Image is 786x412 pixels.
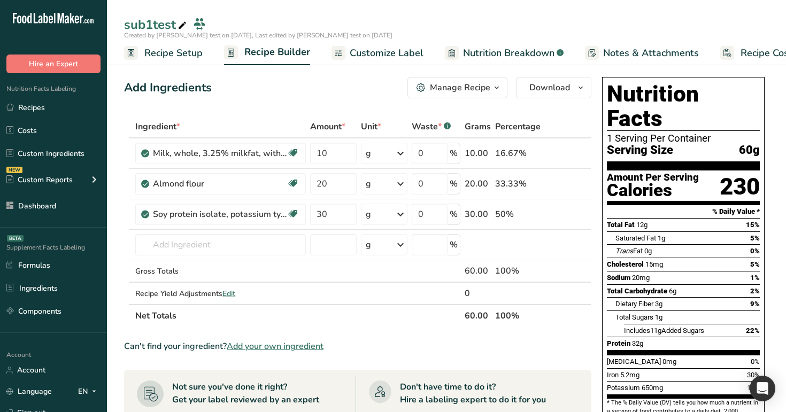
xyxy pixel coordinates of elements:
[655,300,662,308] span: 3g
[607,183,699,198] div: Calories
[153,208,287,221] div: Soy protein isolate, potassium type
[124,340,591,353] div: Can't find your ingredient?
[407,77,507,98] button: Manage Recipe
[751,357,760,366] span: 0%
[495,208,541,221] div: 50%
[495,177,541,190] div: 33.33%
[607,384,640,392] span: Potassium
[244,45,310,59] span: Recipe Builder
[6,55,101,73] button: Hire an Expert
[124,79,212,97] div: Add Ingredients
[607,133,760,144] div: 1 Serving Per Container
[172,380,319,406] div: Not sure you've done it right? Get your label reviewed by an expert
[310,120,345,133] span: Amount
[222,289,235,299] span: Edit
[495,265,541,277] div: 100%
[6,174,73,185] div: Custom Reports
[585,41,699,65] a: Notes & Attachments
[669,287,676,295] span: 6g
[153,147,287,160] div: Milk, whole, 3.25% milkfat, without added vitamin A and [MEDICAL_DATA]
[529,81,570,94] span: Download
[463,304,493,327] th: 60.00
[224,40,310,66] a: Recipe Builder
[747,371,760,379] span: 30%
[124,15,189,34] div: sub1test
[750,274,760,282] span: 1%
[124,41,203,65] a: Recipe Setup
[607,205,760,218] section: % Daily Value *
[607,82,760,131] h1: Nutrition Facts
[361,120,381,133] span: Unit
[607,274,630,282] span: Sodium
[493,304,543,327] th: 100%
[465,177,491,190] div: 20.00
[607,260,644,268] span: Cholesterol
[615,234,656,242] span: Saturated Fat
[607,287,667,295] span: Total Carbohydrate
[465,120,491,133] span: Grams
[465,287,491,300] div: 0
[6,167,22,173] div: NEW
[750,260,760,268] span: 5%
[607,371,619,379] span: Iron
[603,46,699,60] span: Notes & Attachments
[144,46,203,60] span: Recipe Setup
[645,260,663,268] span: 15mg
[655,313,662,321] span: 1g
[366,147,371,160] div: g
[644,247,652,255] span: 0g
[465,147,491,160] div: 10.00
[739,144,760,157] span: 60g
[746,221,760,229] span: 15%
[400,380,546,406] div: Don't have time to do it? Hire a labeling expert to do it for you
[615,313,653,321] span: Total Sugars
[366,177,371,190] div: g
[636,221,648,229] span: 12g
[750,300,760,308] span: 9%
[135,234,306,255] input: Add Ingredient
[615,247,633,255] i: Trans
[607,221,635,229] span: Total Fat
[750,234,760,242] span: 5%
[632,274,650,282] span: 20mg
[632,339,643,347] span: 32g
[465,208,491,221] div: 30.00
[615,247,643,255] span: Fat
[366,238,371,251] div: g
[750,247,760,255] span: 0%
[465,265,491,277] div: 60.00
[750,287,760,295] span: 2%
[7,235,24,242] div: BETA
[430,81,490,94] div: Manage Recipe
[658,234,665,242] span: 1g
[615,300,653,308] span: Dietary Fiber
[133,304,463,327] th: Net Totals
[78,385,101,398] div: EN
[650,327,661,335] span: 11g
[153,177,287,190] div: Almond flour
[607,173,699,183] div: Amount Per Serving
[124,31,392,40] span: Created by [PERSON_NAME] test on [DATE], Last edited by [PERSON_NAME] test on [DATE]
[607,144,673,157] span: Serving Size
[332,41,423,65] a: Customize Label
[495,120,541,133] span: Percentage
[135,120,180,133] span: Ingredient
[662,357,676,366] span: 0mg
[135,288,306,299] div: Recipe Yield Adjustments
[227,340,323,353] span: Add your own ingredient
[642,384,663,392] span: 650mg
[624,327,704,335] span: Includes Added Sugars
[366,208,371,221] div: g
[6,382,52,401] a: Language
[516,77,591,98] button: Download
[747,384,760,392] span: 15%
[495,147,541,160] div: 16.67%
[750,376,775,401] div: Open Intercom Messenger
[463,46,554,60] span: Nutrition Breakdown
[746,327,760,335] span: 22%
[620,371,639,379] span: 5.2mg
[350,46,423,60] span: Customize Label
[607,339,630,347] span: Protein
[445,41,564,65] a: Nutrition Breakdown
[607,357,661,366] span: [MEDICAL_DATA]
